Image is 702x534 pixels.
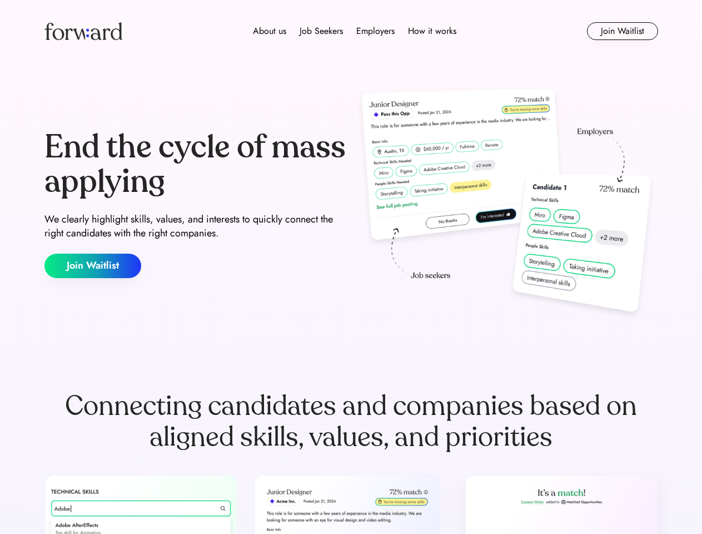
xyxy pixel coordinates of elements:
div: Connecting candidates and companies based on aligned skills, values, and priorities [44,390,658,453]
button: Join Waitlist [587,22,658,40]
div: Employers [356,24,395,38]
div: We clearly highlight skills, values, and interests to quickly connect the right candidates with t... [44,212,347,240]
div: End the cycle of mass applying [44,130,347,199]
img: hero-image.png [356,85,658,324]
img: Forward logo [44,22,122,40]
button: Join Waitlist [44,254,141,278]
div: About us [253,24,286,38]
div: Job Seekers [300,24,343,38]
div: How it works [408,24,456,38]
